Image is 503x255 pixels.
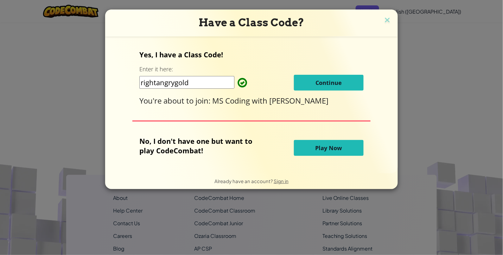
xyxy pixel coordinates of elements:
[139,136,262,155] p: No, I don't have one but want to play CodeCombat!
[212,95,252,106] span: MS Coding
[269,95,328,106] span: [PERSON_NAME]
[315,79,342,86] span: Continue
[214,178,274,184] span: Already have an account?
[139,95,212,106] span: You're about to join:
[252,95,269,106] span: with
[294,75,364,91] button: Continue
[139,50,363,59] p: Yes, I have a Class Code!
[383,16,392,25] img: close icon
[199,16,304,29] span: Have a Class Code?
[294,140,364,156] button: Play Now
[274,178,289,184] a: Sign in
[139,65,173,73] label: Enter it here:
[315,144,342,152] span: Play Now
